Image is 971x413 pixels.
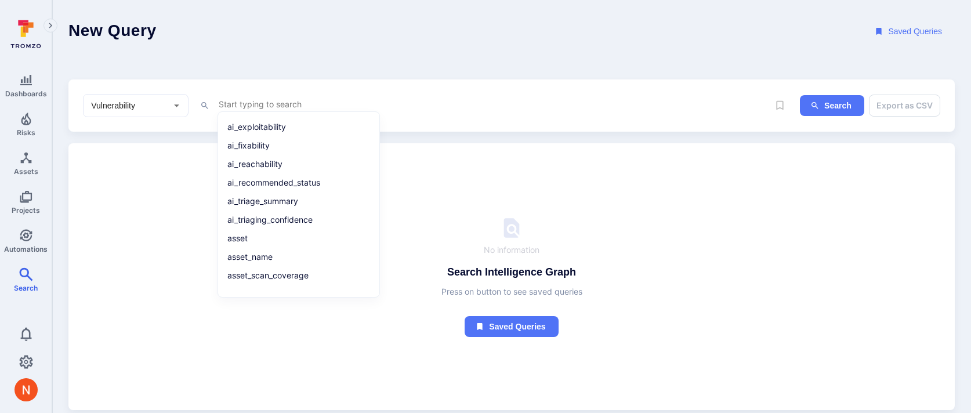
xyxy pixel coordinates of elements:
span: Dashboards [5,89,47,98]
button: Saved Queries [864,21,955,42]
i: Expand navigation menu [46,21,55,31]
span: No information [484,244,539,256]
span: Assets [14,167,38,176]
li: ai_triage_summary [225,193,372,209]
input: Select basic entity [89,100,165,111]
h1: New Query [68,21,157,42]
span: Press on button to see saved queries [441,286,582,298]
div: Neeren Patki [15,378,38,401]
button: Export as CSV [869,95,940,117]
h4: Search Intelligence Graph [447,265,576,279]
span: Risks [17,128,35,137]
button: ig-search [800,95,864,117]
li: asset_tags [225,286,372,302]
li: asset_scan_coverage [225,267,372,284]
li: ai_triaging_confidence [225,212,372,228]
li: ai_exploitability [225,119,372,135]
textarea: Intelligence Graph search area [218,97,769,111]
li: asset [225,230,372,247]
img: ACg8ocIprwjrgDQnDsNSk9Ghn5p5-B8DpAKWoJ5Gi9syOE4K59tr4Q=s96-c [15,378,38,401]
span: Projects [12,206,40,215]
button: Saved queries [465,316,558,338]
button: Open [169,98,184,113]
span: Automations [4,245,48,253]
span: Save query [769,95,791,116]
li: asset_name [225,249,372,265]
li: ai_fixability [225,137,372,154]
span: Search [14,284,38,292]
li: ai_recommended_status [225,175,372,191]
a: Saved queries [465,298,558,338]
button: Expand navigation menu [44,19,57,32]
li: ai_reachability [225,156,372,172]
